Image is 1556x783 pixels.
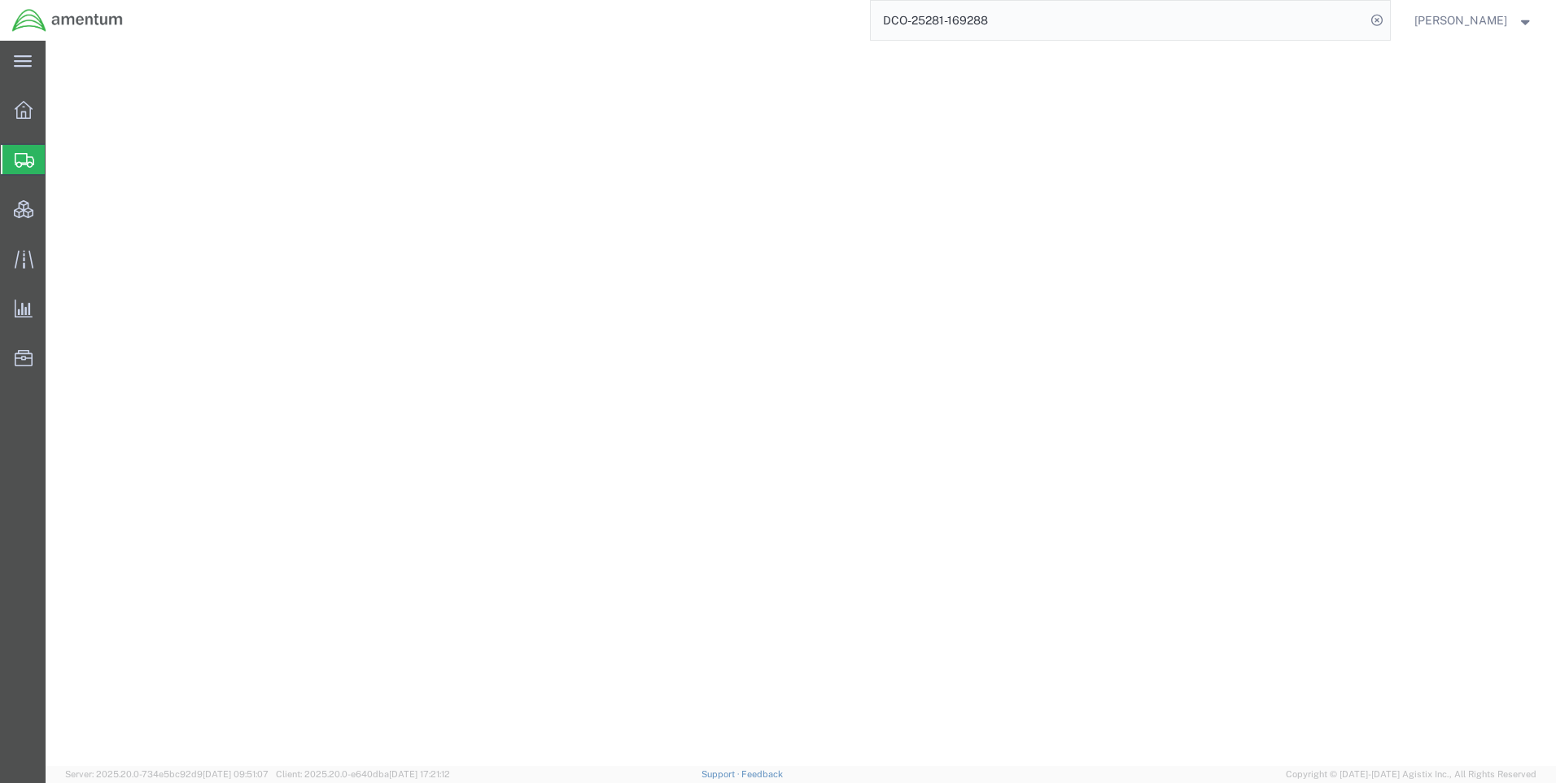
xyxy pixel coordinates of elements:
[741,769,783,779] a: Feedback
[1414,11,1534,30] button: [PERSON_NAME]
[203,769,269,779] span: [DATE] 09:51:07
[46,41,1556,766] iframe: FS Legacy Container
[11,8,124,33] img: logo
[1414,11,1507,29] span: Ray Cheatteam
[65,769,269,779] span: Server: 2025.20.0-734e5bc92d9
[389,769,450,779] span: [DATE] 17:21:12
[871,1,1366,40] input: Search for shipment number, reference number
[1286,768,1536,781] span: Copyright © [DATE]-[DATE] Agistix Inc., All Rights Reserved
[702,769,742,779] a: Support
[276,769,450,779] span: Client: 2025.20.0-e640dba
